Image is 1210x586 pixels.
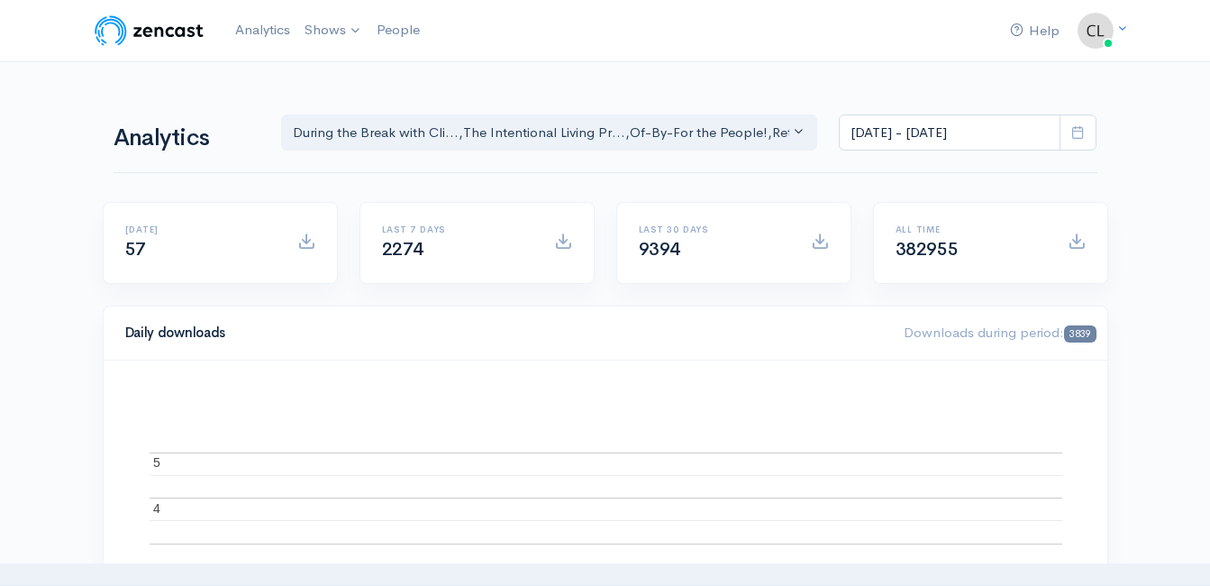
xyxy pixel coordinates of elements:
a: Analytics [228,11,297,50]
input: analytics date range selector [839,114,1060,151]
span: Downloads during period: [904,324,1096,341]
span: 57 [125,238,146,261]
div: During the Break with Cli... , The Intentional Living Pr... , Of-By-For the People! , Rethink - R... [293,123,790,143]
svg: A chart. [125,382,1086,563]
h1: Analytics [114,125,259,151]
text: 4 [153,500,160,515]
button: During the Break with Cli..., The Intentional Living Pr..., Of-By-For the People!, Rethink - Rese... [281,114,818,151]
span: 2274 [382,238,423,261]
h6: All time [896,224,1046,234]
h6: Last 30 days [639,224,789,234]
h6: Last 7 days [382,224,532,234]
span: 382955 [896,238,959,261]
a: Help [1003,12,1067,50]
a: Shows [297,11,369,50]
text: 5 [153,455,160,470]
img: ZenCast Logo [92,13,206,49]
span: 3839 [1064,325,1096,343]
span: 9394 [639,238,680,261]
img: ... [1078,13,1114,49]
h6: [DATE] [125,224,276,234]
a: People [369,11,427,50]
h4: Daily downloads [125,325,883,341]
